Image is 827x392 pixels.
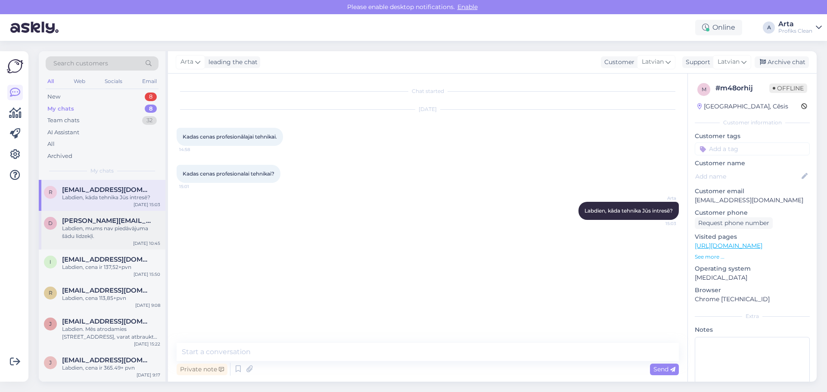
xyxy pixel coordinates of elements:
[134,201,160,208] div: [DATE] 15:03
[715,83,769,93] div: # m48orhij
[695,142,810,155] input: Add a tag
[177,87,679,95] div: Chat started
[695,159,810,168] p: Customer name
[695,20,742,35] div: Online
[180,57,193,67] span: Arta
[644,195,676,201] span: Arta
[695,196,810,205] p: [EMAIL_ADDRESS][DOMAIN_NAME]
[755,56,809,68] div: Archive chat
[62,287,152,294] span: rd@rtu.lv
[179,183,211,190] span: 15:01
[653,365,675,373] span: Send
[695,132,810,141] p: Customer tags
[177,364,227,375] div: Private note
[137,372,160,378] div: [DATE] 9:17
[179,146,211,153] span: 14:58
[135,302,160,309] div: [DATE] 9:08
[642,57,664,67] span: Latvian
[49,359,52,366] span: j
[62,186,152,194] span: raivo.livs@inbox.lv
[697,102,788,111] div: [GEOGRAPHIC_DATA], Cēsis
[205,58,258,67] div: leading the chat
[62,294,160,302] div: Labdien, cena 113,85+pvn
[49,189,53,195] span: r
[90,167,114,175] span: My chats
[62,356,152,364] span: jelena.rasimenoka@gmail.com
[702,86,706,93] span: m
[47,93,60,101] div: New
[145,93,157,101] div: 8
[763,22,775,34] div: A
[183,133,277,140] span: Kadas cenas profesionālajai tehnikai.
[47,152,72,161] div: Archived
[103,76,124,87] div: Socials
[769,83,807,93] span: Offline
[695,172,800,181] input: Add name
[778,21,812,28] div: Arta
[695,187,810,196] p: Customer email
[49,321,52,327] span: j
[601,58,634,67] div: Customer
[778,21,822,34] a: ArtaProfiks Clean
[46,76,56,87] div: All
[62,263,160,271] div: Labdien, cena ir 137,52+pvn
[47,105,74,113] div: My chats
[183,170,274,177] span: Kadas cenas profesionalai tehnikai?
[62,318,152,325] span: jol.baltina@gmail.com
[682,58,710,67] div: Support
[72,76,87,87] div: Web
[695,217,773,229] div: Request phone number
[134,341,160,347] div: [DATE] 15:22
[644,220,676,227] span: 15:03
[48,220,53,226] span: d
[7,58,23,74] img: Askly Logo
[695,264,810,273] p: Operating system
[142,116,157,125] div: 32
[62,225,160,240] div: Labdien, mums nav piedāvājuma šādu līdzekļi.
[695,253,810,261] p: See more ...
[49,290,53,296] span: r
[695,286,810,295] p: Browser
[53,59,108,68] span: Search customers
[62,364,160,372] div: Labdien, cena ir 365.49+ pvn
[695,325,810,334] p: Notes
[62,217,152,225] span: davis.titans@venteko.com
[134,271,160,278] div: [DATE] 15:50
[47,140,55,148] div: All
[62,325,160,341] div: Labdien. Mēs atrodamies [STREET_ADDRESS], varat atbraukt un izvēleties, to kas nepieciešams.
[455,3,480,11] span: Enable
[62,256,152,263] span: ieva@footprint.lv
[133,240,160,247] div: [DATE] 10:45
[695,242,762,250] a: [URL][DOMAIN_NAME]
[718,57,740,67] span: Latvian
[50,259,51,265] span: i
[47,116,79,125] div: Team chats
[584,207,673,214] span: Labdien, kāda tehnika Jūs intresē?
[145,105,157,113] div: 8
[695,295,810,304] p: Chrome [TECHNICAL_ID]
[47,128,79,137] div: AI Assistant
[778,28,812,34] div: Profiks Clean
[695,119,810,127] div: Customer information
[140,76,159,87] div: Email
[695,232,810,241] p: Visited pages
[695,273,810,282] p: [MEDICAL_DATA]
[62,194,160,201] div: Labdien, kāda tehnika Jūs intresē?
[695,312,810,320] div: Extra
[177,105,679,113] div: [DATE]
[695,208,810,217] p: Customer phone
